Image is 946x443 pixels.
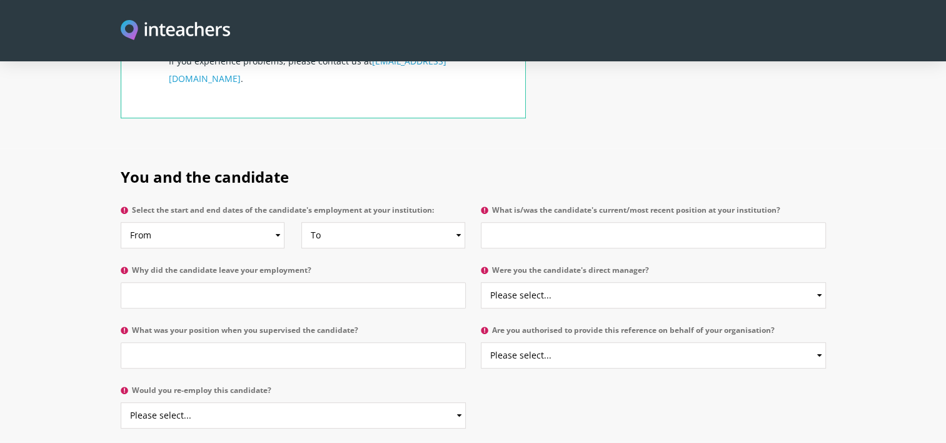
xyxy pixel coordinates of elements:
span: You and the candidate [121,166,289,187]
label: What was your position when you supervised the candidate? [121,326,466,342]
img: Inteachers [121,20,231,42]
a: Visit this site's homepage [121,20,231,42]
label: Why did the candidate leave your employment? [121,266,466,282]
label: Are you authorised to provide this reference on behalf of your organisation? [481,326,826,342]
label: Select the start and end dates of the candidate's employment at your institution: [121,206,466,222]
label: Were you the candidate's direct manager? [481,266,826,282]
label: What is/was the candidate's current/most recent position at your institution? [481,206,826,222]
label: Would you re-employ this candidate? [121,386,466,402]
